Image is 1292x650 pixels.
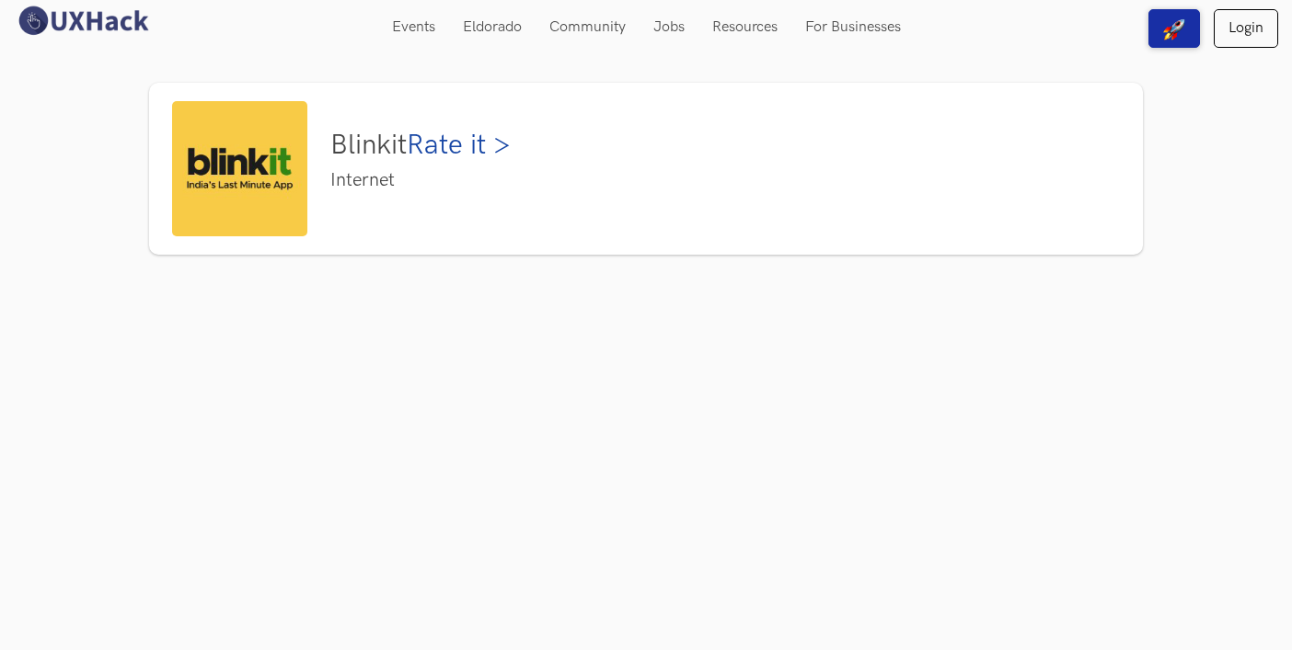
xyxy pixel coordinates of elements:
a: Login [1214,9,1278,48]
img: rocket [1163,18,1185,40]
a: Rate it > [407,129,511,162]
img: Blinkit logo [172,101,307,236]
a: Jobs [640,9,698,45]
h4: Internet [330,169,511,191]
a: Resources [698,9,791,45]
img: UXHack logo [14,5,152,37]
a: Events [378,9,449,45]
a: Eldorado [449,9,536,45]
a: For Businesses [791,9,915,45]
a: Community [536,9,640,45]
h3: Blinkit [330,129,511,162]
